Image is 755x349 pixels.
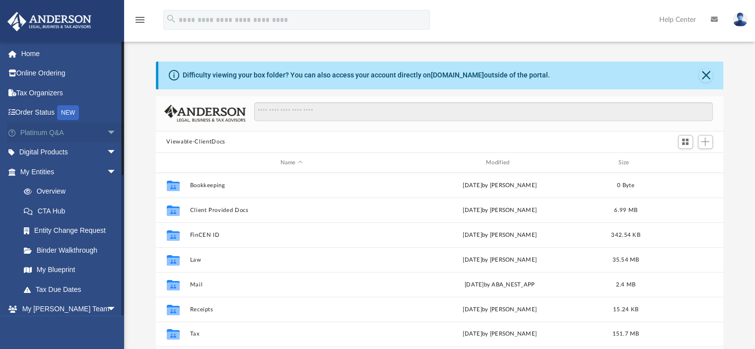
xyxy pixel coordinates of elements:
[190,232,393,238] button: FinCEN ID
[7,83,132,103] a: Tax Organizers
[107,299,127,320] span: arrow_drop_down
[678,135,693,149] button: Switch to Grid View
[190,207,393,213] button: Client Provided Docs
[57,105,79,120] div: NEW
[7,103,132,123] a: Order StatusNEW
[606,158,645,167] div: Size
[14,221,132,241] a: Entity Change Request
[616,282,635,287] span: 2.4 MB
[398,231,601,240] div: [DATE] by [PERSON_NAME]
[398,305,601,314] div: [DATE] by [PERSON_NAME]
[14,279,132,299] a: Tax Due Dates
[612,257,639,263] span: 35.54 MB
[733,12,748,27] img: User Pic
[160,158,185,167] div: id
[398,256,601,265] div: [DATE] by [PERSON_NAME]
[183,70,550,80] div: Difficulty viewing your box folder? You can also access your account directly on outside of the p...
[7,299,127,319] a: My [PERSON_NAME] Teamarrow_drop_down
[613,307,638,312] span: 15.24 KB
[134,14,146,26] i: menu
[166,13,177,24] i: search
[611,232,640,238] span: 342.54 KB
[614,208,637,213] span: 6.99 MB
[7,64,132,83] a: Online Ordering
[190,182,393,189] button: Bookkeeping
[134,19,146,26] a: menu
[190,257,393,263] button: Law
[14,182,132,202] a: Overview
[7,142,132,162] a: Digital Productsarrow_drop_down
[166,138,225,146] button: Viewable-ClientDocs
[107,123,127,143] span: arrow_drop_down
[107,142,127,163] span: arrow_drop_down
[14,201,132,221] a: CTA Hub
[650,158,719,167] div: id
[612,332,639,337] span: 151.7 MB
[14,260,127,280] a: My Blueprint
[4,12,94,31] img: Anderson Advisors Platinum Portal
[398,206,601,215] div: [DATE] by [PERSON_NAME]
[254,102,712,121] input: Search files and folders
[698,135,713,149] button: Add
[7,162,132,182] a: My Entitiesarrow_drop_down
[398,158,602,167] div: Modified
[190,281,393,288] button: Mail
[14,240,132,260] a: Binder Walkthrough
[699,69,713,82] button: Close
[190,331,393,338] button: Tax
[431,71,484,79] a: [DOMAIN_NAME]
[107,162,127,182] span: arrow_drop_down
[7,44,132,64] a: Home
[398,330,601,339] div: [DATE] by [PERSON_NAME]
[398,280,601,289] div: [DATE] by ABA_NEST_APP
[190,306,393,313] button: Receipts
[189,158,393,167] div: Name
[398,181,601,190] div: [DATE] by [PERSON_NAME]
[7,123,132,142] a: Platinum Q&Aarrow_drop_down
[617,183,634,188] span: 0 Byte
